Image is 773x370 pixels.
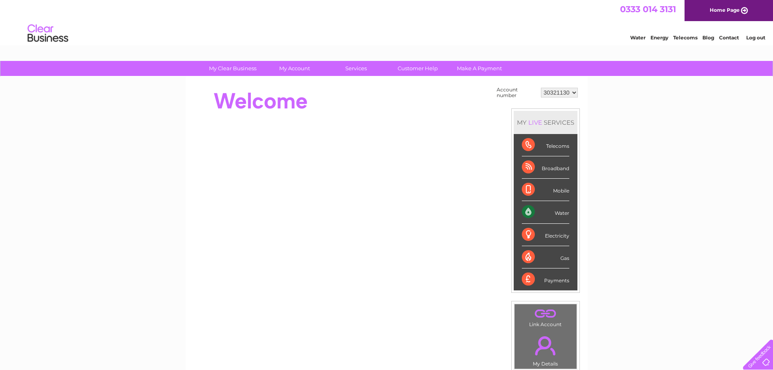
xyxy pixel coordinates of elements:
div: Gas [522,246,569,268]
td: Link Account [514,304,577,329]
div: Electricity [522,224,569,246]
a: Blog [702,35,714,41]
div: Clear Business is a trading name of Verastar Limited (registered in [GEOGRAPHIC_DATA] No. 3667643... [195,4,579,39]
a: Energy [650,35,668,41]
div: Water [522,201,569,223]
div: MY SERVICES [514,111,577,134]
a: Contact [719,35,739,41]
a: My Clear Business [199,61,266,76]
a: . [517,331,575,360]
a: Services [323,61,390,76]
img: logo.png [27,21,69,46]
a: Customer Help [384,61,451,76]
a: 0333 014 3131 [620,4,676,14]
div: Mobile [522,179,569,201]
td: Account number [495,85,539,100]
a: Water [630,35,646,41]
div: Broadband [522,156,569,179]
div: Telecoms [522,134,569,156]
div: Payments [522,268,569,290]
td: My Details [514,329,577,369]
a: Telecoms [673,35,698,41]
a: . [517,306,575,320]
a: My Account [261,61,328,76]
a: Make A Payment [446,61,513,76]
a: Log out [746,35,765,41]
div: LIVE [527,119,544,126]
